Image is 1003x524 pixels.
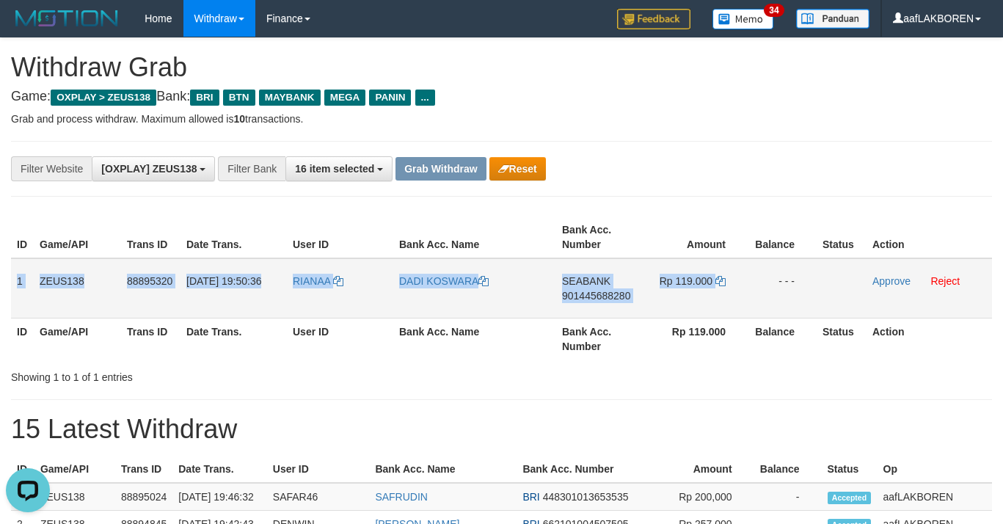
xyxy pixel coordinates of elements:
th: Status [822,456,878,483]
th: Bank Acc. Number [556,216,643,258]
span: RIANAA [293,275,330,287]
span: 88895320 [127,275,172,287]
span: Copy 448301013653535 to clipboard [543,491,629,503]
span: PANIN [369,90,411,106]
th: Bank Acc. Number [517,456,657,483]
button: [OXPLAY] ZEUS138 [92,156,215,181]
h4: Game: Bank: [11,90,992,104]
button: Grab Withdraw [395,157,486,181]
button: 16 item selected [285,156,393,181]
h1: Withdraw Grab [11,53,992,82]
td: ZEUS138 [34,483,115,511]
strong: 10 [233,113,245,125]
div: Filter Bank [218,156,285,181]
td: - - - [748,258,817,319]
th: Trans ID [121,318,180,360]
th: Amount [643,216,748,258]
span: BRI [190,90,219,106]
img: Feedback.jpg [617,9,690,29]
th: Game/API [34,216,121,258]
td: 1 [11,258,34,319]
th: Date Trans. [172,456,267,483]
h1: 15 Latest Withdraw [11,415,992,444]
span: 16 item selected [295,163,374,175]
th: Balance [754,456,822,483]
th: Bank Acc. Number [556,318,643,360]
th: Action [867,318,992,360]
th: Amount [657,456,754,483]
div: Filter Website [11,156,92,181]
th: Rp 119.000 [643,318,748,360]
th: Game/API [34,456,115,483]
td: ZEUS138 [34,258,121,319]
button: Open LiveChat chat widget [6,6,50,50]
th: Status [817,318,867,360]
div: Showing 1 to 1 of 1 entries [11,364,407,385]
span: OXPLAY > ZEUS138 [51,90,156,106]
th: Date Trans. [180,318,287,360]
td: aafLAKBOREN [878,483,993,511]
span: BTN [223,90,255,106]
span: SEABANK [562,275,610,287]
th: User ID [287,318,393,360]
span: 34 [764,4,784,17]
th: Action [867,216,992,258]
img: panduan.png [796,9,869,29]
span: [DATE] 19:50:36 [186,275,261,287]
p: Grab and process withdraw. Maximum allowed is transactions. [11,112,992,126]
span: BRI [522,491,539,503]
th: Date Trans. [180,216,287,258]
td: Rp 200,000 [657,483,754,511]
span: MEGA [324,90,366,106]
span: [OXPLAY] ZEUS138 [101,163,197,175]
a: RIANAA [293,275,343,287]
th: Bank Acc. Name [369,456,517,483]
img: Button%20Memo.svg [712,9,774,29]
th: Bank Acc. Name [393,318,556,360]
th: ID [11,318,34,360]
a: Reject [930,275,960,287]
span: Accepted [828,492,872,504]
button: Reset [489,157,546,181]
th: Balance [748,318,817,360]
th: User ID [267,456,370,483]
th: User ID [287,216,393,258]
th: ID [11,456,34,483]
td: SAFAR46 [267,483,370,511]
th: Trans ID [121,216,180,258]
a: DADI KOSWARA [399,275,489,287]
a: Copy 119000 to clipboard [715,275,726,287]
th: Game/API [34,318,121,360]
td: [DATE] 19:46:32 [172,483,267,511]
span: MAYBANK [259,90,321,106]
td: - [754,483,822,511]
td: 88895024 [115,483,172,511]
th: Status [817,216,867,258]
span: Rp 119.000 [660,275,712,287]
a: SAFRUDIN [375,491,428,503]
img: MOTION_logo.png [11,7,123,29]
th: Bank Acc. Name [393,216,556,258]
span: ... [415,90,435,106]
span: Copy 901445688280 to clipboard [562,290,630,302]
a: Approve [872,275,911,287]
th: Balance [748,216,817,258]
th: Op [878,456,993,483]
th: ID [11,216,34,258]
th: Trans ID [115,456,172,483]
